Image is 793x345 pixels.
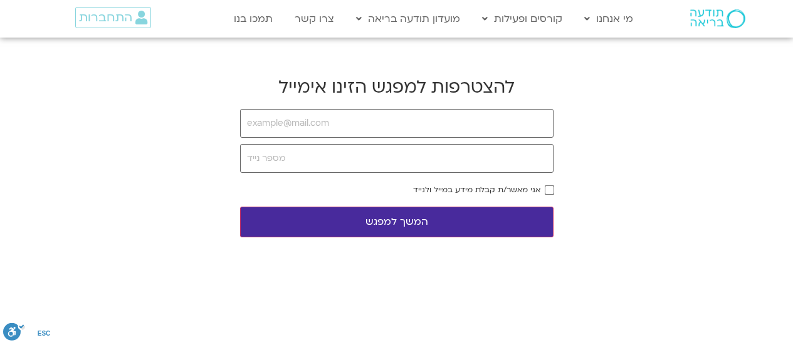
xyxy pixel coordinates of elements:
button: המשך למפגש [240,207,554,237]
input: example@mail.com [240,109,554,138]
span: התחברות [79,11,132,24]
a: קורסים ופעילות [476,7,569,31]
a: תמכו בנו [228,7,279,31]
a: צרו קשר [288,7,340,31]
a: מי אנחנו [578,7,639,31]
img: תודעה בריאה [690,9,745,28]
a: התחברות [75,7,151,28]
label: אני מאשר/ת קבלת מידע במייל ולנייד [413,185,540,194]
input: מספר נייד [240,144,554,173]
a: מועדון תודעה בריאה [350,7,466,31]
h2: להצטרפות למפגש הזינו אימייל [240,75,554,99]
